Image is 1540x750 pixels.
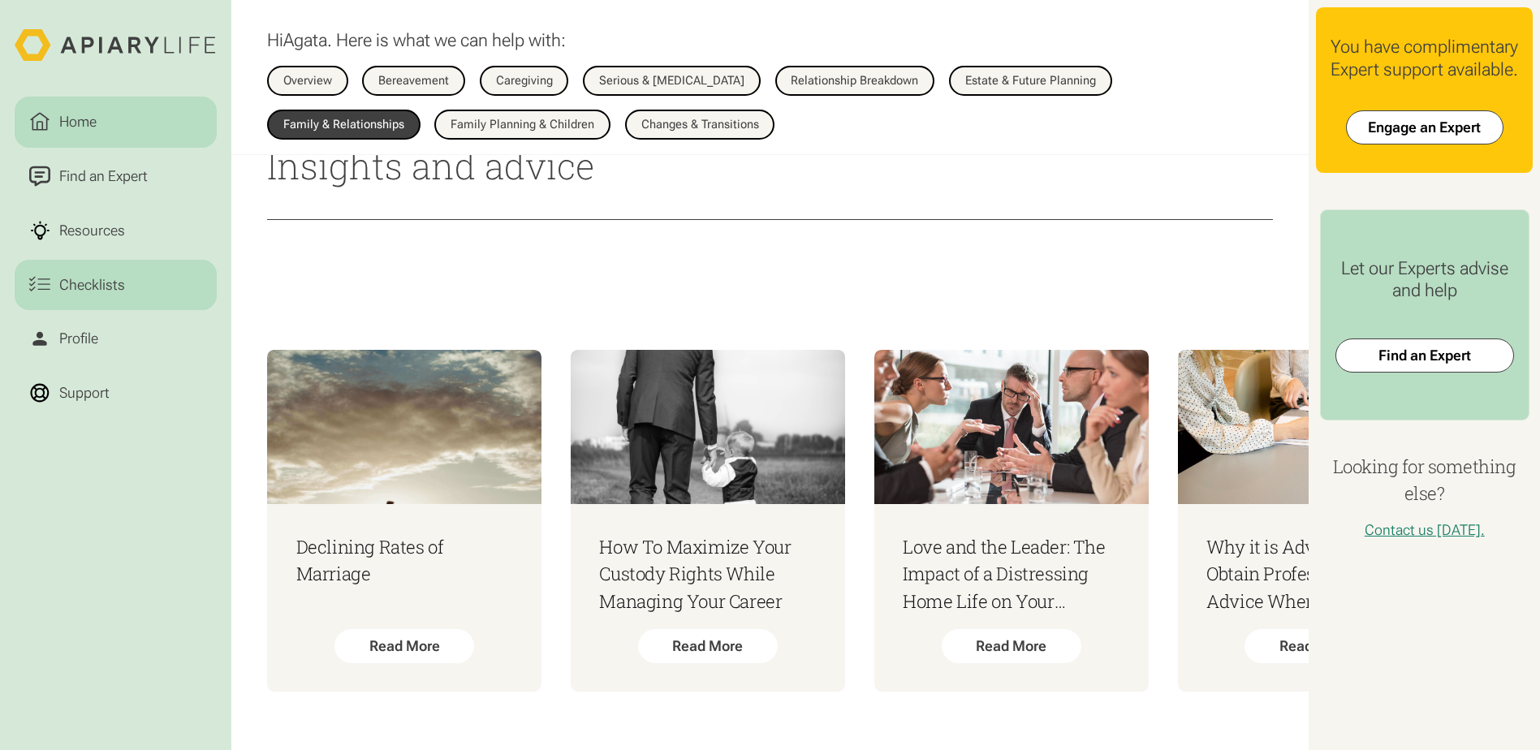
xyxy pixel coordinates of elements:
[434,110,610,139] a: Family Planning & Children
[791,75,918,87] div: Relationship Breakdown
[56,328,102,350] div: Profile
[283,119,404,131] div: Family & Relationships
[942,629,1081,663] div: Read More
[1206,533,1423,614] h3: Why it is Advisable to Obtain Professional Legal Advice When Dealing with Estate Administration?
[1178,350,1452,692] a: Why it is Advisable to Obtain Professional Legal Advice When Dealing with Estate Administration?R...
[15,259,217,309] a: Checklists
[1346,110,1503,144] a: Engage an Expert
[451,119,594,131] div: Family Planning & Children
[1245,629,1384,663] div: Read More
[283,29,327,50] span: Agata
[903,533,1119,614] h3: Love and the Leader: The Impact of a Distressing Home Life on Your Leadership
[56,166,152,187] div: Find an Expert
[15,151,217,201] a: Find an Expert
[267,66,348,95] a: Overview
[56,111,101,133] div: Home
[15,205,217,255] a: Resources
[599,533,816,614] h3: How To Maximize Your Custody Rights While Managing Your Career
[965,75,1096,87] div: Estate & Future Planning
[1331,36,1518,81] div: You have complimentary Expert support available.
[638,629,778,663] div: Read More
[334,629,474,663] div: Read More
[1335,257,1514,303] div: Let our Experts advise and help
[267,141,1273,190] h2: Insights and advice
[583,66,761,95] a: Serious & [MEDICAL_DATA]
[378,75,449,87] div: Bereavement
[1365,521,1485,538] a: Contact us [DATE].
[571,350,845,692] a: How To Maximize Your Custody Rights While Managing Your CareerRead More
[56,219,129,241] div: Resources
[949,66,1112,95] a: Estate & Future Planning
[296,533,513,588] h3: Declining Rates of Marriage
[775,66,935,95] a: Relationship Breakdown
[15,368,217,418] a: Support
[15,313,217,364] a: Profile
[480,66,569,95] a: Caregiving
[496,75,553,87] div: Caregiving
[874,350,1149,692] a: Love and the Leader: The Impact of a Distressing Home Life on Your LeadershipRead More
[15,97,217,147] a: Home
[362,66,465,95] a: Bereavement
[625,110,775,139] a: Changes & Transitions
[1316,453,1533,507] h4: Looking for something else?
[641,119,759,131] div: Changes & Transitions
[599,75,744,87] div: Serious & [MEDICAL_DATA]
[56,381,114,403] div: Support
[56,274,129,295] div: Checklists
[267,29,566,52] p: Hi . Here is what we can help with:
[1335,338,1514,373] a: Find an Expert
[267,350,541,692] a: Declining Rates of MarriageRead More
[267,110,421,139] a: Family & Relationships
